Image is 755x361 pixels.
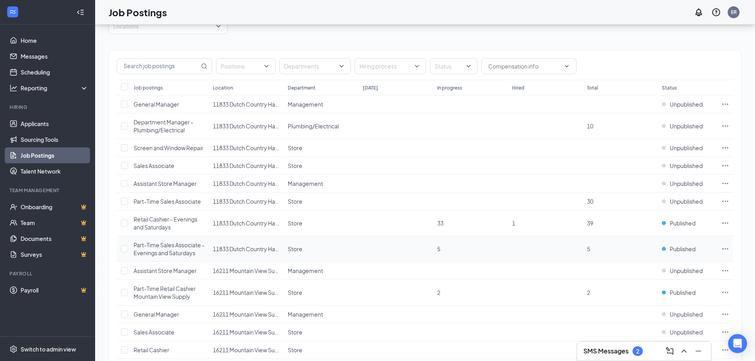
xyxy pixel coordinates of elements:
[284,262,359,280] td: Management
[670,245,696,253] span: Published
[213,220,302,227] span: 11833 Dutch Country Hardware Inc
[21,32,88,48] a: Home
[134,241,205,256] span: Part-Time Sales Associate - Evenings and Saturdays
[134,311,179,318] span: General Manager
[284,113,359,139] td: Plumbing/Electrical
[587,220,593,227] span: 39
[359,80,434,96] th: [DATE]
[678,345,690,357] button: ChevronUp
[636,348,639,355] div: 2
[288,101,323,108] span: Management
[288,289,302,296] span: Store
[284,341,359,359] td: Store
[670,219,696,227] span: Published
[508,80,583,96] th: Hired
[694,346,703,356] svg: Minimize
[284,175,359,193] td: Management
[665,346,675,356] svg: ComposeMessage
[670,144,703,152] span: Unpublished
[288,84,315,91] div: Department
[670,122,703,130] span: Unpublished
[284,157,359,175] td: Store
[692,345,705,357] button: Minimize
[670,100,703,108] span: Unpublished
[209,236,284,262] td: 11833 Dutch Country Hardware Inc
[670,197,703,205] span: Unpublished
[134,285,196,300] span: Part-Time Retail Cashier Mountain View Supply
[587,198,593,205] span: 30
[209,139,284,157] td: 11833 Dutch Country Hardware Inc
[209,262,284,280] td: 16211 Mountain View Supply
[288,122,339,130] span: Plumbing/Electrical
[10,187,87,194] div: Team Management
[711,8,721,17] svg: QuestionInfo
[21,147,88,163] a: Job Postings
[670,267,703,275] span: Unpublished
[437,245,440,252] span: 5
[670,180,703,187] span: Unpublished
[587,245,590,252] span: 5
[433,80,508,96] th: In progress
[21,48,88,64] a: Messages
[213,267,286,274] span: 16211 Mountain View Supply
[721,180,729,187] svg: Ellipses
[721,219,729,227] svg: Ellipses
[109,6,167,19] h1: Job Postings
[721,122,729,130] svg: Ellipses
[670,310,703,318] span: Unpublished
[213,198,302,205] span: 11833 Dutch Country Hardware Inc
[213,329,286,336] span: 16211 Mountain View Supply
[134,162,174,169] span: Sales Associate
[213,180,302,187] span: 11833 Dutch Country Hardware Inc
[284,236,359,262] td: Store
[284,139,359,157] td: Store
[583,80,658,96] th: Total
[21,199,88,215] a: OnboardingCrown
[134,216,197,231] span: Retail Cashier - Evenings and Saturdays
[288,329,302,336] span: Store
[213,289,286,296] span: 16211 Mountain View Supply
[213,144,302,151] span: 11833 Dutch Country Hardware Inc
[10,104,87,111] div: Hiring
[694,8,703,17] svg: Notifications
[10,270,87,277] div: Payroll
[134,84,163,91] div: Job postings
[288,144,302,151] span: Store
[21,64,88,80] a: Scheduling
[209,210,284,236] td: 11833 Dutch Country Hardware Inc
[21,84,89,92] div: Reporting
[201,63,207,69] svg: MagnifyingGlass
[284,323,359,341] td: Store
[213,122,302,130] span: 11833 Dutch Country Hardware Inc
[284,193,359,210] td: Store
[721,100,729,108] svg: Ellipses
[731,9,737,15] div: ER
[658,80,717,96] th: Status
[288,267,323,274] span: Management
[284,306,359,323] td: Management
[284,280,359,306] td: Store
[437,220,443,227] span: 33
[670,328,703,336] span: Unpublished
[663,345,676,357] button: ComposeMessage
[213,346,286,353] span: 16211 Mountain View Supply
[670,288,696,296] span: Published
[288,245,302,252] span: Store
[21,345,76,353] div: Switch to admin view
[288,346,302,353] span: Store
[679,346,689,356] svg: ChevronUp
[284,210,359,236] td: Store
[10,84,17,92] svg: Analysis
[134,346,169,353] span: Retail Cashier
[134,198,201,205] span: Part-Time Sales Associate
[21,231,88,246] a: DocumentsCrown
[209,175,284,193] td: 11833 Dutch Country Hardware Inc
[587,122,593,130] span: 10
[721,310,729,318] svg: Ellipses
[10,345,17,353] svg: Settings
[117,59,199,74] input: Search job postings
[213,245,302,252] span: 11833 Dutch Country Hardware Inc
[76,8,84,16] svg: Collapse
[134,329,174,336] span: Sales Associate
[721,328,729,336] svg: Ellipses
